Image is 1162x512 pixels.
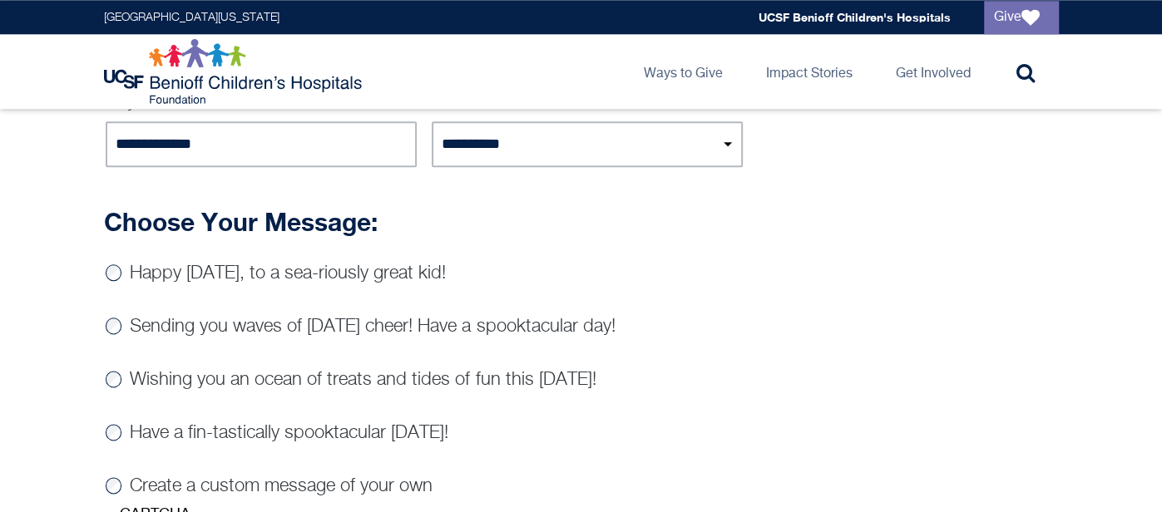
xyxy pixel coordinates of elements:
label: Create a custom message of your own [130,477,433,495]
label: Wishing you an ocean of treats and tides of fun this [DATE]! [130,371,596,389]
label: Sending you waves of [DATE] cheer! Have a spooktacular day! [130,318,615,336]
a: Ways to Give [630,34,736,109]
a: Get Involved [883,34,984,109]
label: Have a fin-tastically spooktacular [DATE]! [130,424,448,442]
strong: Choose Your Message: [104,207,378,237]
img: Logo for UCSF Benioff Children's Hospitals Foundation [104,38,366,105]
a: Impact Stories [753,34,866,109]
label: Happy [DATE], to a sea-riously great kid! [130,264,446,283]
a: Give [984,1,1059,34]
a: [GEOGRAPHIC_DATA][US_STATE] [104,12,279,23]
a: UCSF Benioff Children's Hospitals [759,10,951,24]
